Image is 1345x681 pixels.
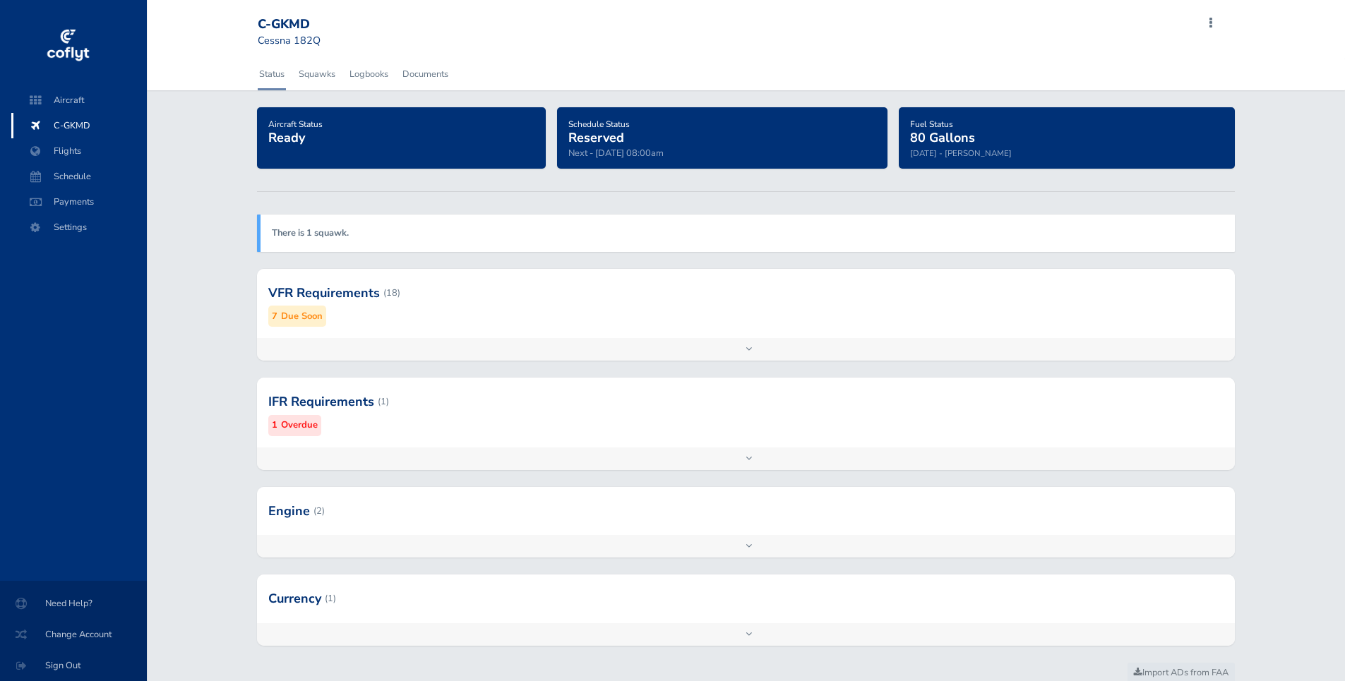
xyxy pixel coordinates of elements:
small: Overdue [281,418,318,433]
span: Schedule Status [568,119,630,130]
span: Reserved [568,129,624,146]
a: Squawks [297,59,337,90]
span: Schedule [25,164,133,189]
a: Status [258,59,286,90]
span: Fuel Status [910,119,953,130]
span: Import ADs from FAA [1134,666,1229,679]
span: Need Help? [17,591,130,616]
a: Logbooks [348,59,390,90]
span: Next - [DATE] 08:00am [568,147,664,159]
span: Payments [25,189,133,215]
small: Cessna 182Q [258,33,321,47]
span: Change Account [17,622,130,647]
a: Documents [401,59,450,90]
small: [DATE] - [PERSON_NAME] [910,147,1012,159]
a: There is 1 squawk. [272,227,349,239]
a: Schedule StatusReserved [568,114,630,147]
span: Aircraft Status [268,119,323,130]
small: Due Soon [281,309,323,324]
span: Sign Out [17,653,130,678]
span: Flights [25,138,133,164]
img: coflyt logo [44,25,91,67]
div: C-GKMD [258,17,359,32]
span: Aircraft [25,88,133,113]
span: Ready [268,129,305,146]
span: C-GKMD [25,113,133,138]
span: 80 Gallons [910,129,975,146]
span: Settings [25,215,133,240]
